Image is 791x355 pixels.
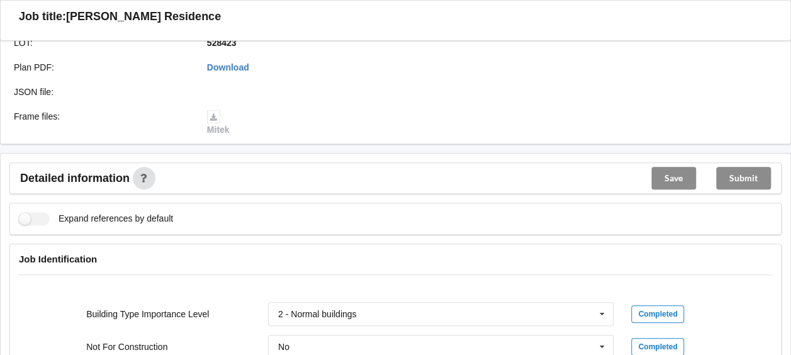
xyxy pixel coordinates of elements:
[86,342,167,352] label: Not For Construction
[207,111,230,135] a: Mitek
[278,310,357,318] div: 2 - Normal buildings
[66,9,221,24] h3: [PERSON_NAME] Residence
[5,37,198,49] div: LOT :
[5,86,198,98] div: JSON file :
[19,253,772,265] h4: Job Identification
[5,61,198,74] div: Plan PDF :
[207,62,249,72] a: Download
[86,309,209,319] label: Building Type Importance Level
[19,212,173,225] label: Expand references by default
[278,342,289,351] div: No
[5,110,198,137] div: Frame files :
[19,9,66,24] h3: Job title:
[631,305,684,323] div: Completed
[207,38,237,48] b: 528423
[20,172,130,184] span: Detailed information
